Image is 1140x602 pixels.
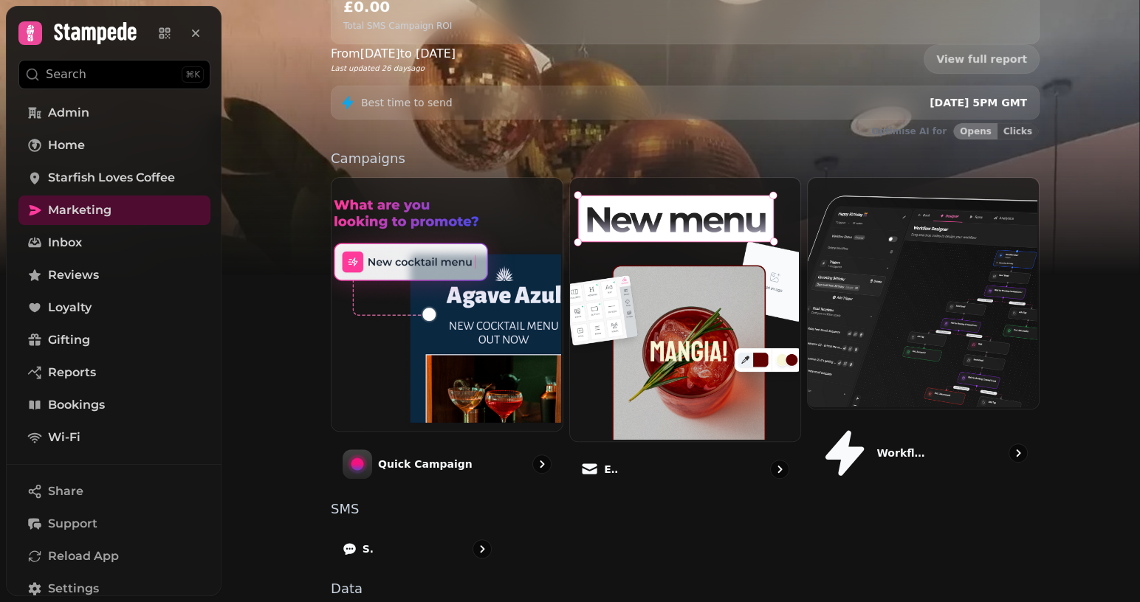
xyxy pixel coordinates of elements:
a: Quick CampaignQuick Campaign [331,177,563,491]
span: Reload App [48,547,119,565]
p: Quick Campaign [378,457,473,471]
a: Wi-Fi [18,423,210,452]
svg: go to [535,457,549,471]
button: Share [18,477,210,506]
a: SMS [331,527,504,570]
span: Share [48,482,83,500]
span: Gifting [48,331,90,349]
span: Starfish Loves Coffee [48,169,175,187]
p: Best time to send [361,95,453,110]
span: Inbox [48,234,82,252]
span: Reviews [48,266,99,284]
p: Campaigns [331,152,1040,165]
button: Clicks [997,123,1039,139]
span: Opens [960,127,992,136]
p: Optimise AI for [871,125,947,137]
span: Settings [48,580,99,598]
span: Marketing [48,201,111,219]
p: Total SMS Campaign ROI [343,20,452,32]
p: Email [604,462,619,477]
div: ⌘K [182,66,204,83]
span: Reports [48,364,96,381]
svg: go to [1011,446,1026,460]
a: Gifting [18,325,210,355]
span: Home [48,136,85,154]
a: EmailEmail [569,177,802,491]
p: Last updated 26 days ago [331,63,456,74]
a: Marketing [18,196,210,225]
img: Email [569,176,800,440]
p: SMS [363,542,374,556]
a: Starfish Loves Coffee [18,163,210,193]
span: [DATE] 5PM GMT [930,97,1027,108]
p: SMS [331,502,1040,516]
a: Admin [18,98,210,128]
p: Data [331,582,1040,595]
img: Quick Campaign [330,176,561,429]
button: Reload App [18,542,210,571]
a: Home [18,131,210,160]
p: Workflows (beta) [876,446,925,460]
svg: go to [772,462,787,477]
a: Bookings [18,390,210,420]
img: Workflows (beta) [806,176,1037,407]
svg: go to [475,542,490,556]
span: Support [48,515,97,533]
span: Clicks [1003,127,1032,136]
p: From [DATE] to [DATE] [331,45,456,63]
p: Search [46,66,86,83]
a: View full report [924,44,1040,74]
a: Workflows (beta)Workflows (beta) [807,177,1040,491]
a: Reports [18,358,210,387]
span: Wi-Fi [48,429,80,446]
span: Loyalty [48,299,92,316]
a: Loyalty [18,293,210,322]
a: Reviews [18,260,210,290]
a: Inbox [18,228,210,257]
button: Search⌘K [18,60,210,89]
button: Support [18,509,210,539]
span: Bookings [48,396,105,414]
span: Admin [48,104,89,122]
button: Opens [953,123,997,139]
